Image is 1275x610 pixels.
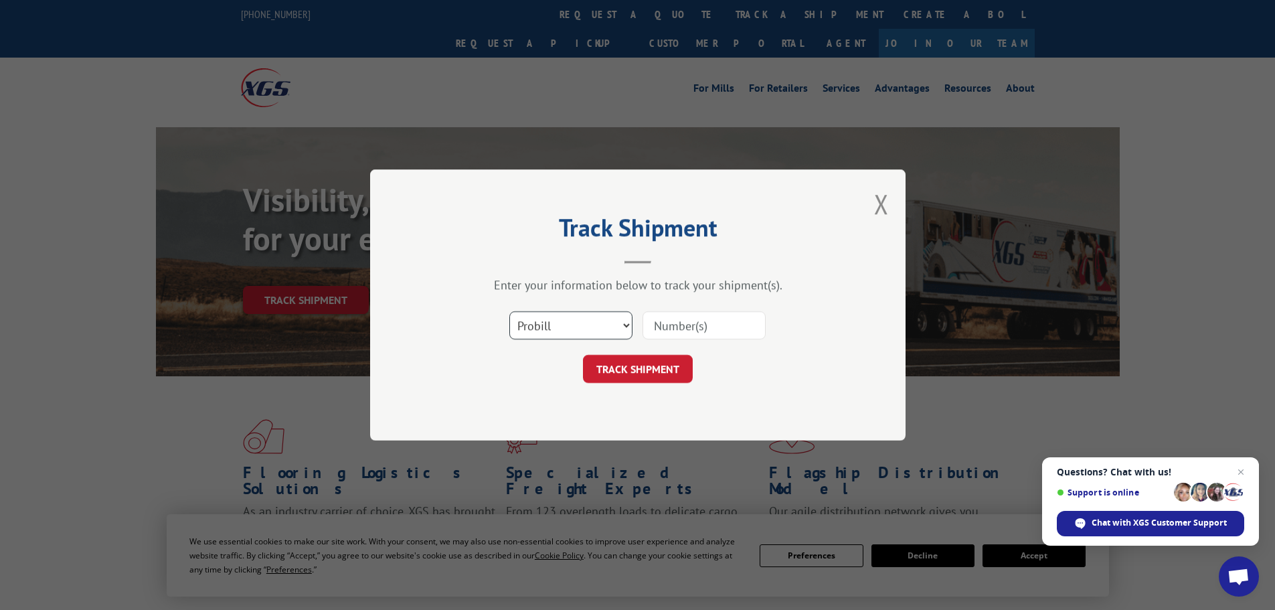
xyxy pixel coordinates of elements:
[1057,467,1244,477] span: Questions? Chat with us!
[874,186,889,222] button: Close modal
[1092,517,1227,529] span: Chat with XGS Customer Support
[1057,511,1244,536] span: Chat with XGS Customer Support
[643,311,766,339] input: Number(s)
[1219,556,1259,597] a: Open chat
[437,277,839,293] div: Enter your information below to track your shipment(s).
[437,218,839,244] h2: Track Shipment
[583,355,693,383] button: TRACK SHIPMENT
[1057,487,1169,498] span: Support is online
